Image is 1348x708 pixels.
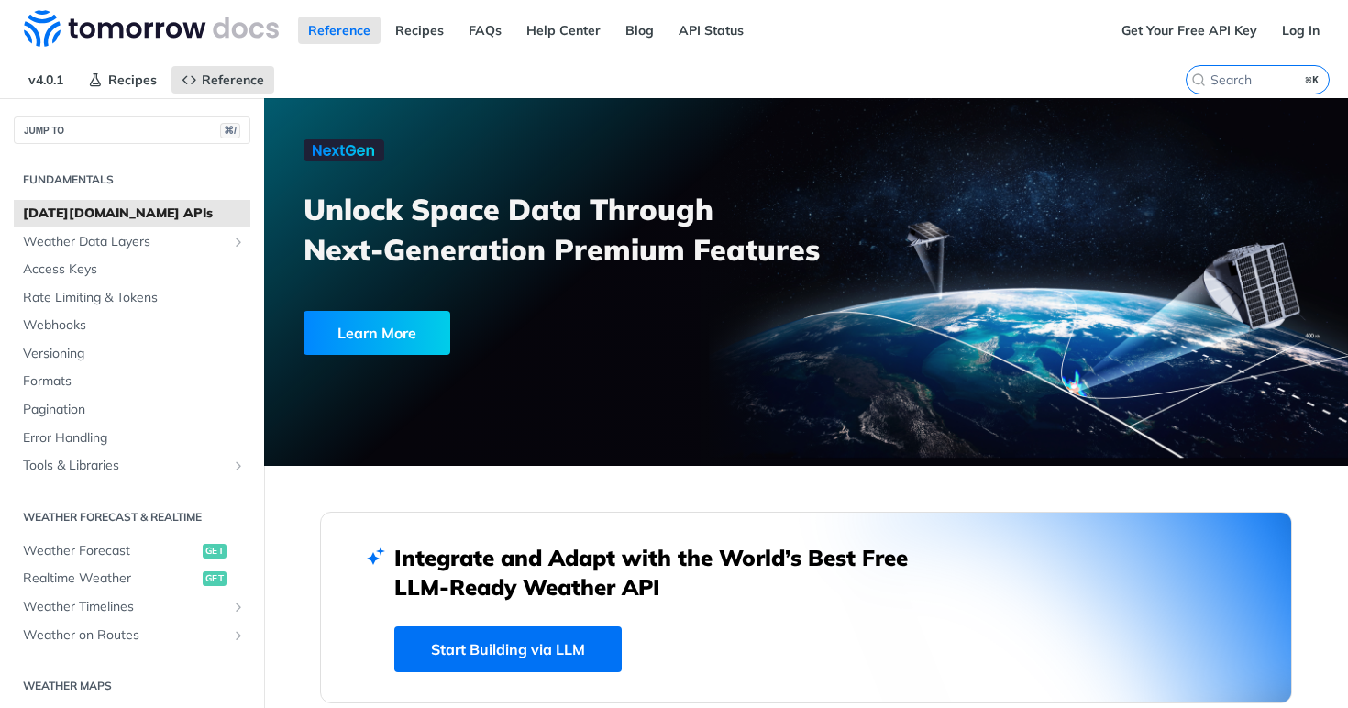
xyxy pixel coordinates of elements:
[171,66,274,94] a: Reference
[14,452,250,480] a: Tools & LibrariesShow subpages for Tools & Libraries
[23,233,227,251] span: Weather Data Layers
[14,284,250,312] a: Rate Limiting & Tokens
[304,189,826,270] h3: Unlock Space Data Through Next-Generation Premium Features
[304,311,450,355] div: Learn More
[14,678,250,694] h2: Weather Maps
[14,340,250,368] a: Versioning
[1272,17,1330,44] a: Log In
[14,256,250,283] a: Access Keys
[24,10,279,47] img: Tomorrow.io Weather API Docs
[14,425,250,452] a: Error Handling
[23,401,246,419] span: Pagination
[231,235,246,249] button: Show subpages for Weather Data Layers
[14,200,250,227] a: [DATE][DOMAIN_NAME] APIs
[23,570,198,588] span: Realtime Weather
[23,598,227,616] span: Weather Timelines
[14,396,250,424] a: Pagination
[394,543,935,602] h2: Integrate and Adapt with the World’s Best Free LLM-Ready Weather API
[23,260,246,279] span: Access Keys
[202,72,264,88] span: Reference
[23,345,246,363] span: Versioning
[203,544,227,559] span: get
[23,457,227,475] span: Tools & Libraries
[23,626,227,645] span: Weather on Routes
[18,66,73,94] span: v4.0.1
[23,205,246,223] span: [DATE][DOMAIN_NAME] APIs
[394,626,622,672] a: Start Building via LLM
[14,593,250,621] a: Weather TimelinesShow subpages for Weather Timelines
[78,66,167,94] a: Recipes
[14,312,250,339] a: Webhooks
[23,372,246,391] span: Formats
[14,622,250,649] a: Weather on RoutesShow subpages for Weather on Routes
[298,17,381,44] a: Reference
[14,228,250,256] a: Weather Data LayersShow subpages for Weather Data Layers
[1301,71,1324,89] kbd: ⌘K
[14,509,250,525] h2: Weather Forecast & realtime
[23,289,246,307] span: Rate Limiting & Tokens
[1111,17,1267,44] a: Get Your Free API Key
[1191,72,1206,87] svg: Search
[385,17,454,44] a: Recipes
[459,17,512,44] a: FAQs
[23,429,246,448] span: Error Handling
[14,537,250,565] a: Weather Forecastget
[231,628,246,643] button: Show subpages for Weather on Routes
[231,459,246,473] button: Show subpages for Tools & Libraries
[14,368,250,395] a: Formats
[108,72,157,88] span: Recipes
[615,17,664,44] a: Blog
[14,171,250,188] h2: Fundamentals
[668,17,754,44] a: API Status
[23,542,198,560] span: Weather Forecast
[516,17,611,44] a: Help Center
[203,571,227,586] span: get
[304,311,722,355] a: Learn More
[220,123,240,138] span: ⌘/
[14,116,250,144] button: JUMP TO⌘/
[231,600,246,614] button: Show subpages for Weather Timelines
[23,316,246,335] span: Webhooks
[14,565,250,592] a: Realtime Weatherget
[304,139,384,161] img: NextGen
